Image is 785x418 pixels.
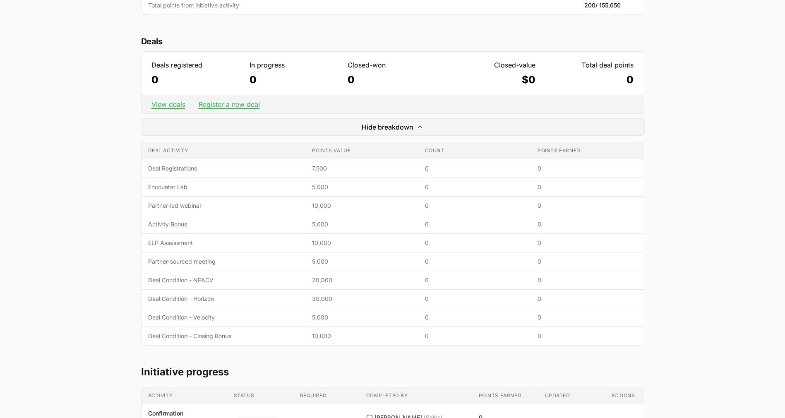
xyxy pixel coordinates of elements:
[250,60,339,70] dt: In progress
[538,239,637,247] span: 0
[425,220,524,228] span: 0
[425,257,524,266] span: 0
[142,142,306,159] th: Deal activity
[199,100,260,108] a: Register a new deal
[312,183,411,191] span: 5,000
[538,202,637,210] span: 0
[605,387,644,404] th: Actions
[362,122,413,132] span: Hide breakdown
[312,332,411,340] span: 10,000
[148,257,299,266] span: Partner-sourced meeting
[425,183,524,191] span: 0
[148,295,299,303] span: Deal Condition - Horizon
[425,239,524,247] span: 0
[446,60,535,70] dt: Closed-value
[425,313,524,322] span: 0
[148,409,221,418] p: Confirmation
[425,276,524,284] span: 0
[148,239,299,247] span: ELP Assessment
[141,35,644,346] section: Deal statistics
[538,220,637,228] span: 0
[538,295,637,303] span: 0
[312,276,411,284] span: 20,000
[425,295,524,303] span: 0
[418,142,531,159] th: Count
[148,1,571,10] span: Total points from initiative activity
[446,73,535,86] dd: $0
[538,332,637,340] span: 0
[544,60,634,70] dt: Total deal points
[151,60,241,70] dt: Deals registered
[227,387,293,404] th: Status
[538,276,637,284] span: 0
[425,202,524,210] span: 0
[348,73,437,86] dd: 0
[148,202,299,210] span: Partner-led webinar
[312,257,411,266] span: 5,000
[148,220,299,228] span: Activity Bonus
[148,313,299,322] span: Deal Condition - Velocity
[141,35,644,48] h2: Deals
[595,2,621,9] span: / 155,650
[148,183,299,191] span: Encounter Lab
[531,142,643,159] th: Points earned
[312,239,411,247] span: 10,000
[250,73,339,86] dd: 0
[312,295,411,303] span: 30,000
[148,276,299,284] span: Deal Condition - NPACV
[417,124,423,130] svg: Expand/Collapse
[312,220,411,228] span: 5,000
[141,119,644,135] button: Hide breakdownExpand/Collapse
[305,142,418,159] th: Points value
[293,387,360,404] th: Required
[142,387,227,404] th: Activity
[538,387,605,404] th: Updated
[425,164,524,173] span: 0
[312,313,411,322] span: 5,000
[312,164,411,173] span: 7,500
[472,387,538,404] th: Points earned
[151,100,185,108] a: View deals
[151,73,241,86] dd: 0
[544,73,634,86] dd: 0
[538,313,637,322] span: 0
[348,60,437,70] dt: Closed-won
[584,1,621,10] span: 200
[141,365,644,379] h2: Initiative progress
[312,202,411,210] span: 10,000
[148,332,299,340] span: Deal Condition - Closing Bonus
[538,257,637,266] span: 0
[148,164,299,173] span: Deal Registrations
[425,332,524,340] span: 0
[538,164,637,173] span: 0
[538,183,637,191] span: 0
[360,387,472,404] th: Completed by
